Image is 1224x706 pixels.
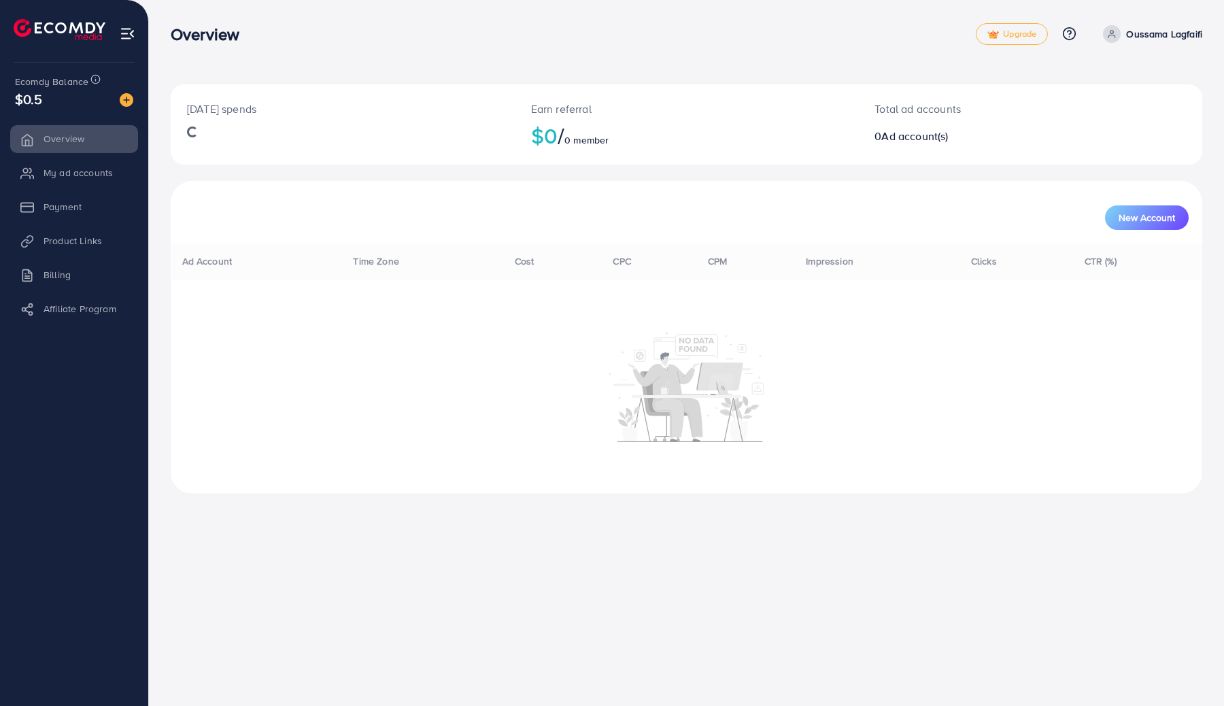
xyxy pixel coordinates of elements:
[874,101,1100,117] p: Total ad accounts
[564,133,609,147] span: 0 member
[531,122,843,148] h2: $0
[976,23,1048,45] a: tickUpgrade
[1098,25,1202,43] a: Oussama Lagfaifi
[1119,213,1175,222] span: New Account
[15,89,43,109] span: $0.5
[531,101,843,117] p: Earn referral
[987,29,1036,39] span: Upgrade
[120,26,135,41] img: menu
[987,30,999,39] img: tick
[558,120,564,151] span: /
[15,75,88,88] span: Ecomdy Balance
[120,93,133,107] img: image
[881,129,948,144] span: Ad account(s)
[1105,205,1189,230] button: New Account
[14,19,105,40] img: logo
[874,130,1100,143] h2: 0
[1126,26,1202,42] p: Oussama Lagfaifi
[187,101,498,117] p: [DATE] spends
[171,24,250,44] h3: Overview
